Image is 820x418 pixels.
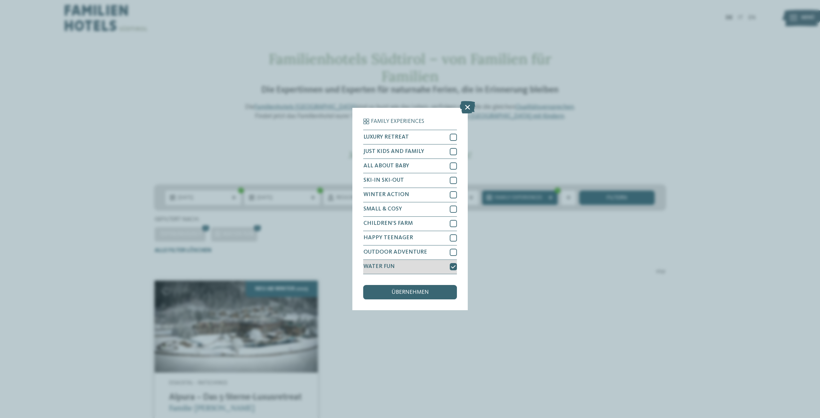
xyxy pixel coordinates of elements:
span: SKI-IN SKI-OUT [363,177,404,183]
span: OUTDOOR ADVENTURE [363,249,427,255]
span: WATER FUN [363,264,394,270]
span: JUST KIDS AND FAMILY [363,149,424,155]
span: SMALL & COSY [363,206,402,212]
span: HAPPY TEENAGER [363,235,413,241]
span: LUXURY RETREAT [363,134,409,140]
span: ALL ABOUT BABY [363,163,409,169]
span: Family Experiences [371,119,424,125]
span: CHILDREN’S FARM [363,221,412,226]
span: übernehmen [392,290,429,295]
span: WINTER ACTION [363,192,409,198]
